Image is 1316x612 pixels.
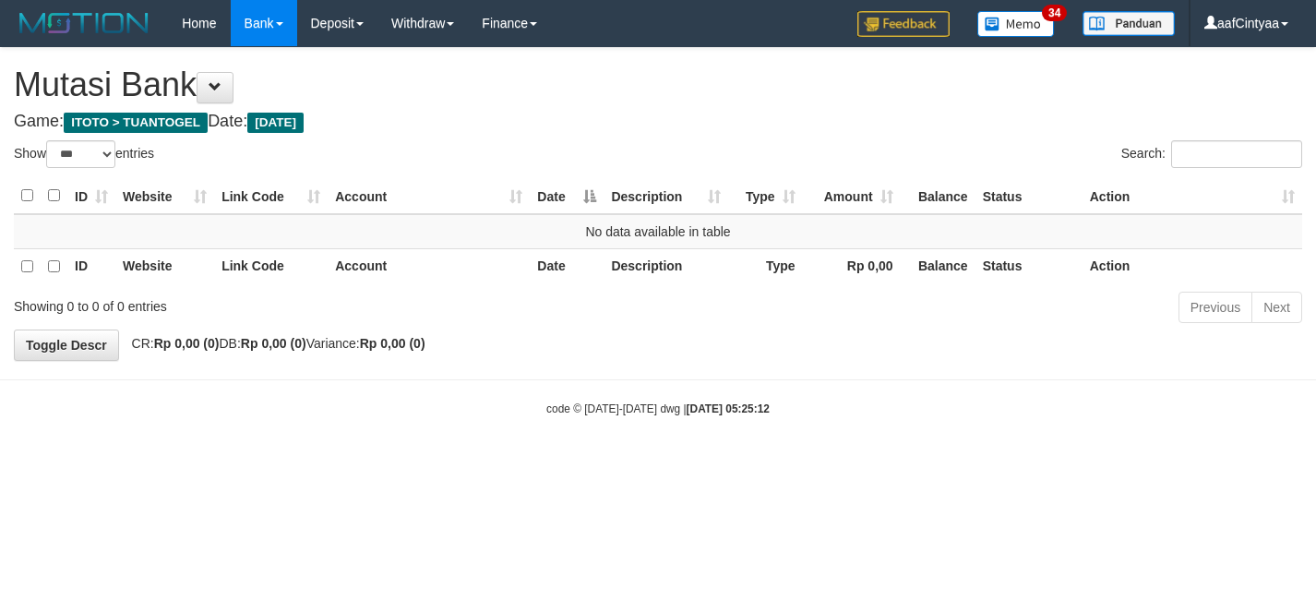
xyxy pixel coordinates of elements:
[67,178,115,214] th: ID: activate to sort column ascending
[14,140,154,168] label: Show entries
[64,113,208,133] span: ITOTO > TUANTOGEL
[546,402,770,415] small: code © [DATE]-[DATE] dwg |
[14,290,534,316] div: Showing 0 to 0 of 0 entries
[214,178,328,214] th: Link Code: activate to sort column ascending
[1083,178,1302,214] th: Action: activate to sort column ascending
[530,178,604,214] th: Date: activate to sort column descending
[977,11,1055,37] img: Button%20Memo.svg
[14,330,119,361] a: Toggle Descr
[1121,140,1302,168] label: Search:
[901,178,975,214] th: Balance
[328,178,530,214] th: Account: activate to sort column ascending
[14,9,154,37] img: MOTION_logo.png
[14,214,1302,249] td: No data available in table
[1178,292,1252,323] a: Previous
[14,66,1302,103] h1: Mutasi Bank
[1083,248,1302,284] th: Action
[46,140,115,168] select: Showentries
[214,248,328,284] th: Link Code
[530,248,604,284] th: Date
[154,336,220,351] strong: Rp 0,00 (0)
[604,248,727,284] th: Description
[857,11,950,37] img: Feedback.jpg
[728,248,803,284] th: Type
[975,178,1083,214] th: Status
[115,178,214,214] th: Website: activate to sort column ascending
[328,248,530,284] th: Account
[123,336,425,351] span: CR: DB: Variance:
[1171,140,1302,168] input: Search:
[604,178,727,214] th: Description: activate to sort column ascending
[1251,292,1302,323] a: Next
[975,248,1083,284] th: Status
[728,178,803,214] th: Type: activate to sort column ascending
[67,248,115,284] th: ID
[115,248,214,284] th: Website
[901,248,975,284] th: Balance
[1083,11,1175,36] img: panduan.png
[241,336,306,351] strong: Rp 0,00 (0)
[14,113,1302,131] h4: Game: Date:
[803,178,901,214] th: Amount: activate to sort column ascending
[687,402,770,415] strong: [DATE] 05:25:12
[360,336,425,351] strong: Rp 0,00 (0)
[803,248,901,284] th: Rp 0,00
[1042,5,1067,21] span: 34
[247,113,304,133] span: [DATE]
